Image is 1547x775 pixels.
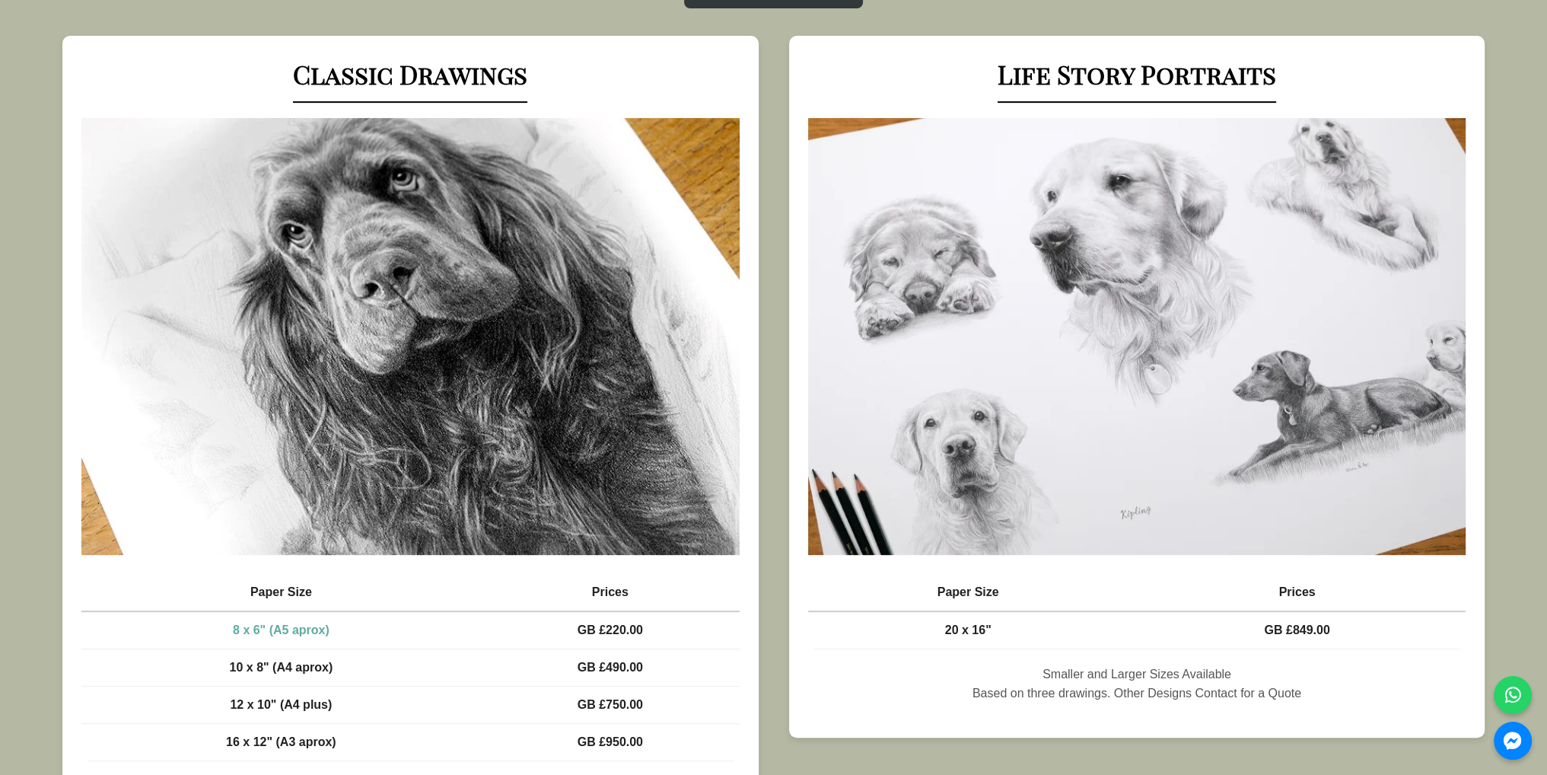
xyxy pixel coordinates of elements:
img: Example of a classic pencil pet portrait showcasing detailed artwork. [81,118,740,556]
span: Prices [592,585,629,598]
a: Messenger [1494,722,1532,760]
span: GB £950.00 [578,735,643,748]
img: Example of a life story pencil portrait artwork. [808,118,1466,556]
span: Paper Size [250,585,312,598]
a: 8 x 6" (A5 aprox) [233,624,329,636]
span: GB £220.00 [578,624,643,636]
span: 10 x 8" (A4 aprox) [230,661,333,674]
span: 20 x 16" [945,624,992,636]
p: Smaller and Larger Sizes Available [808,666,1466,683]
span: 16 x 12" (A3 aprox) [226,735,336,748]
p: Based on three drawings. Other Designs Contact for a Quote [808,685,1466,702]
span: GB £750.00 [578,698,643,711]
a: Classic Drawings [293,57,527,91]
span: Prices [1279,585,1316,598]
span: Paper Size [937,585,999,598]
a: WhatsApp [1494,676,1532,714]
span: GB £849.00 [1264,624,1329,636]
span: GB £490.00 [578,661,643,674]
a: Life Story Portraits [998,57,1276,91]
span: 12 x 10" (A4 plus) [230,698,332,711]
